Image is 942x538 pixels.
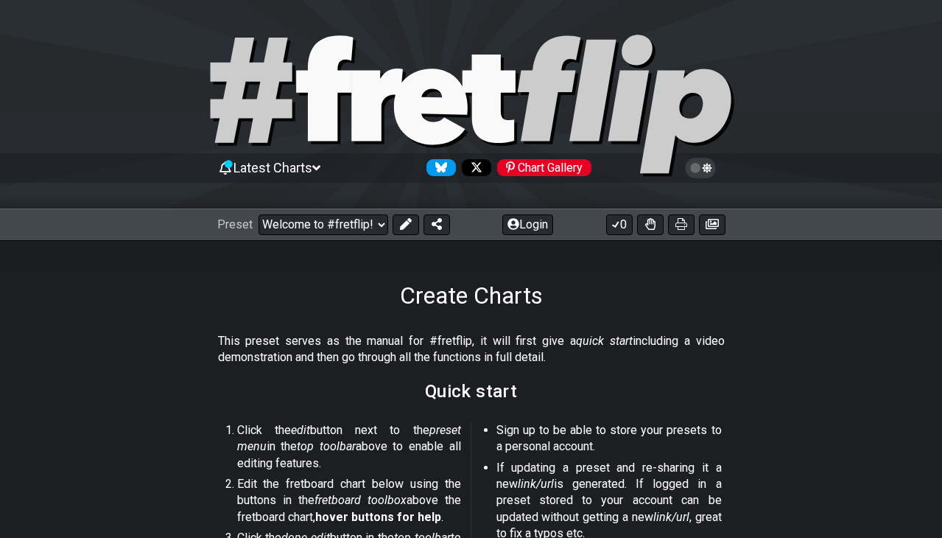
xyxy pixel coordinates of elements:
p: Sign up to be able to store your presets to a personal account. [496,422,722,455]
em: quick start [576,334,633,348]
button: Share Preset [423,214,450,235]
em: fretboard toolbox [314,493,407,507]
button: Edit Preset [393,214,419,235]
em: edit [291,423,310,437]
h2: Quick start [425,383,518,399]
p: Edit the fretboard chart below using the buttons in the above the fretboard chart, . [237,476,461,525]
button: Login [502,214,553,235]
em: top toolbar [297,439,356,453]
a: Follow #fretflip at X [456,159,491,176]
button: Toggle Dexterity for all fretkits [637,214,664,235]
em: preset menu [237,423,461,453]
strong: hover buttons for help [315,510,441,524]
a: Follow #fretflip at Bluesky [421,159,456,176]
h1: Create Charts [400,282,543,310]
select: Preset [259,214,388,235]
a: #fretflip at Pinterest [491,159,591,176]
button: 0 [606,214,633,235]
span: Latest Charts [233,160,312,175]
div: Chart Gallery [497,159,591,176]
p: This preset serves as the manual for #fretflip, it will first give a including a video demonstrat... [218,333,725,366]
span: Preset [217,217,253,231]
button: Create image [699,214,725,235]
em: link/url [518,477,554,491]
span: Toggle light / dark theme [692,161,709,175]
em: link/url [653,510,689,524]
button: Print [668,214,695,235]
p: Click the button next to the in the above to enable all editing features. [237,422,461,472]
